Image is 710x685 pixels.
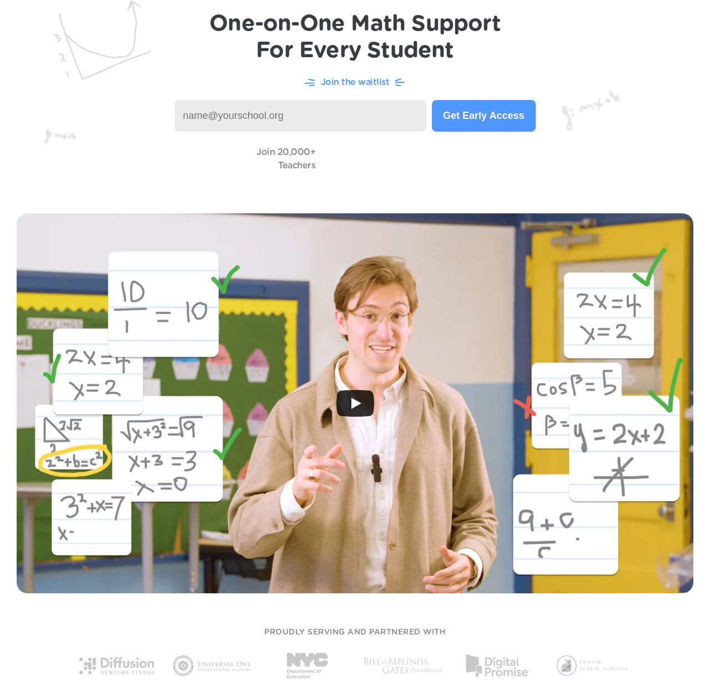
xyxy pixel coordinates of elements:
[175,100,427,132] input: name@yourschool.org
[321,76,390,89] p: Join the waitlist
[264,627,446,638] p: PROUDLY SERVING AND PARTNERED WITH
[256,146,315,172] p: Join 20,000+ Teachers
[336,390,374,417] button: Play
[432,100,535,132] button: Get Early Access
[209,11,501,64] h1: One-on-One Math Support For Every Student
